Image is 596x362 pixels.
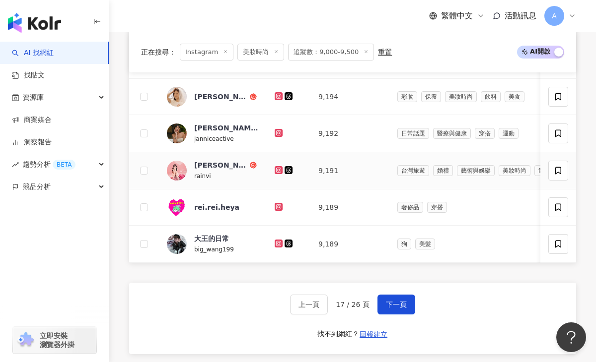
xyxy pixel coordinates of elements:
[194,92,248,102] div: [PERSON_NAME][PERSON_NAME]
[290,295,328,314] button: 上一頁
[40,331,74,349] span: 立即安裝 瀏覽器外掛
[310,152,389,189] td: 9,191
[445,91,477,102] span: 美妝時尚
[12,70,45,80] a: 找貼文
[194,173,211,180] span: rainvi
[167,234,259,254] a: KOL Avatar大王的日常big_wang199
[310,79,389,115] td: 9,194
[505,11,536,20] span: 活動訊息
[167,161,187,181] img: KOL Avatar
[53,160,75,170] div: BETA
[552,10,557,21] span: A
[23,153,75,176] span: 趨勢分析
[167,87,187,107] img: KOL Avatar
[194,135,234,142] span: janniceactive
[433,128,471,139] span: 醫療與健康
[499,128,519,139] span: 運動
[167,87,259,107] a: KOL Avatar[PERSON_NAME][PERSON_NAME]
[457,165,495,176] span: 藝術與娛樂
[310,189,389,226] td: 9,189
[194,246,234,253] span: big_wang199
[194,202,239,212] div: rei.rei.heya
[13,327,96,354] a: chrome extension立即安裝 瀏覽器外掛
[397,165,429,176] span: 台灣旅遊
[167,234,187,254] img: KOL Avatar
[475,128,495,139] span: 穿搭
[8,13,61,33] img: logo
[237,44,284,60] span: 美妝時尚
[397,128,429,139] span: 日常話題
[194,234,229,243] div: 大王的日常
[427,202,447,213] span: 穿搭
[359,326,388,342] button: 回報建立
[499,165,530,176] span: 美妝時尚
[378,48,392,56] div: 重置
[377,295,415,314] button: 下一頁
[397,91,417,102] span: 彩妝
[505,91,524,102] span: 美食
[386,301,407,308] span: 下一頁
[12,137,52,147] a: 洞察報告
[415,239,435,249] span: 美髮
[12,48,54,58] a: searchAI 找網紅
[12,161,19,168] span: rise
[317,329,359,339] div: 找不到網紅？
[397,239,411,249] span: 狗
[167,197,187,217] img: KOL Avatar
[141,48,176,56] span: 正在搜尋 ：
[310,226,389,263] td: 9,189
[556,322,586,352] iframe: Help Scout Beacon - Open
[310,115,389,152] td: 9,192
[167,197,259,217] a: KOL Avatarrei.rei.heya
[194,160,248,170] div: [PERSON_NAME]
[16,332,35,348] img: chrome extension
[194,123,259,133] div: [PERSON_NAME]
[433,165,453,176] span: 婚禮
[167,123,187,143] img: KOL Avatar
[23,176,51,198] span: 競品分析
[298,301,319,308] span: 上一頁
[336,301,370,308] span: 17 / 26 頁
[288,44,374,60] span: 追蹤數：9,000-9,500
[534,165,554,176] span: 飲料
[441,10,473,21] span: 繁體中文
[12,115,52,125] a: 商案媒合
[421,91,441,102] span: 保養
[397,202,423,213] span: 奢侈品
[167,160,259,181] a: KOL Avatar[PERSON_NAME]rainvi
[180,44,233,60] span: Instagram
[23,86,44,109] span: 資源庫
[167,123,259,144] a: KOL Avatar[PERSON_NAME]janniceactive
[360,330,387,338] span: 回報建立
[481,91,501,102] span: 飲料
